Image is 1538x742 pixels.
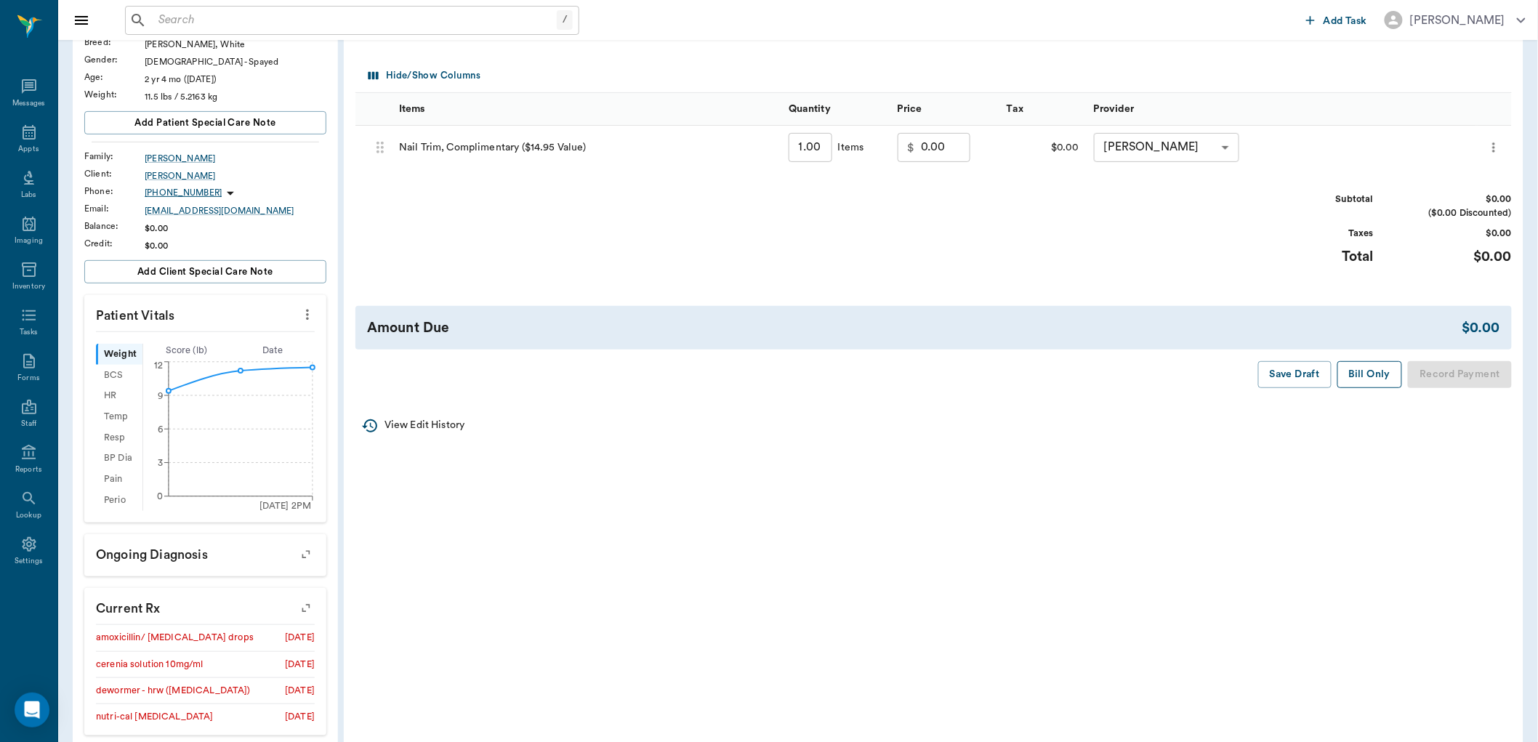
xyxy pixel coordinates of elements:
div: Credit : [84,237,145,250]
div: Forms [17,373,39,384]
div: Imaging [15,235,43,246]
div: HR [96,386,142,407]
button: Add Task [1300,7,1373,33]
div: Breed : [84,36,145,49]
div: Nail Trim, Complimentary ($14.95 Value) [392,126,781,169]
div: Appts [18,144,39,155]
div: Labs [21,190,36,201]
button: more [1483,135,1505,160]
div: Family : [84,150,145,163]
div: Price [898,89,922,129]
div: Tax [1007,89,1023,129]
div: $0.00 [999,126,1087,169]
div: Balance : [84,219,145,233]
div: Open Intercom Messenger [15,693,49,727]
div: Items [392,93,781,126]
div: BCS [96,365,142,386]
div: $0.00 [1403,246,1512,267]
tspan: 3 [158,459,163,467]
tspan: 12 [154,361,163,370]
div: amoxicillin/ [MEDICAL_DATA] drops [96,631,254,645]
div: Taxes [1265,227,1374,241]
div: Perio [96,490,142,511]
div: [PERSON_NAME] [1410,12,1505,29]
tspan: 9 [158,391,163,400]
p: [PHONE_NUMBER] [145,187,222,199]
div: / [557,10,573,30]
span: Add client Special Care Note [137,264,273,280]
div: Weight : [84,88,145,101]
button: Bill Only [1337,361,1403,388]
a: [PERSON_NAME] [145,169,326,182]
div: Score ( lb ) [143,344,230,358]
div: ($0.00 Discounted) [1403,206,1512,220]
div: $0.00 [145,222,326,235]
div: Temp [96,406,142,427]
div: Phone : [84,185,145,198]
div: Quantity [789,89,831,129]
div: Messages [12,98,46,109]
div: Client : [84,167,145,180]
div: Lookup [16,510,41,521]
div: [DEMOGRAPHIC_DATA] - Spayed [145,55,326,68]
span: Add patient Special Care Note [134,115,275,131]
div: Tax [999,93,1087,126]
div: [DATE] [285,631,315,645]
p: Patient Vitals [84,295,326,331]
div: Quantity [781,93,890,126]
div: $0.00 [145,239,326,252]
tspan: 6 [158,425,163,434]
div: nutri-cal [MEDICAL_DATA] [96,710,214,724]
button: Close drawer [67,6,96,35]
tspan: [DATE] 2PM [259,501,312,510]
a: [EMAIL_ADDRESS][DOMAIN_NAME] [145,204,326,217]
p: $ [908,139,915,156]
div: $0.00 [1462,318,1500,339]
div: [PERSON_NAME], White [145,38,326,51]
div: $0.00 [1403,227,1512,241]
div: Reports [15,464,42,475]
div: [DATE] [285,684,315,698]
div: Pain [96,469,142,490]
div: [DATE] [285,658,315,672]
div: BP Dia [96,448,142,469]
div: Price [890,93,999,126]
input: 0.00 [921,133,970,162]
p: View Edit History [384,418,464,433]
button: Save Draft [1258,361,1332,388]
div: [DATE] [285,710,315,724]
div: Weight [96,344,142,365]
div: Staff [21,419,36,430]
div: dewormer - hrw ([MEDICAL_DATA]) [96,684,251,698]
div: 2 yr 4 mo ([DATE]) [145,73,326,86]
div: Email : [84,202,145,215]
div: [PERSON_NAME] [1094,133,1239,162]
div: $0.00 [1403,193,1512,206]
div: Tasks [20,327,38,338]
div: 11.5 lbs / 5.2163 kg [145,90,326,103]
div: Provider [1094,89,1135,129]
button: Add client Special Care Note [84,260,326,283]
div: Resp [96,427,142,448]
div: Total [1265,246,1374,267]
button: Add patient Special Care Note [84,111,326,134]
div: Inventory [12,281,45,292]
button: more [296,302,319,327]
div: Subtotal [1265,193,1374,206]
p: Current Rx [84,588,326,624]
div: Items [832,140,864,155]
div: cerenia solution 10mg/ml [96,658,204,672]
p: Ongoing diagnosis [84,534,326,570]
input: Search [153,10,557,31]
div: Amount Due [367,318,1462,339]
div: Age : [84,70,145,84]
tspan: 0 [157,492,163,501]
div: Items [399,89,425,129]
button: Select columns [365,65,484,87]
div: Gender : [84,53,145,66]
a: [PERSON_NAME] [145,152,326,165]
div: Provider [1087,93,1476,126]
